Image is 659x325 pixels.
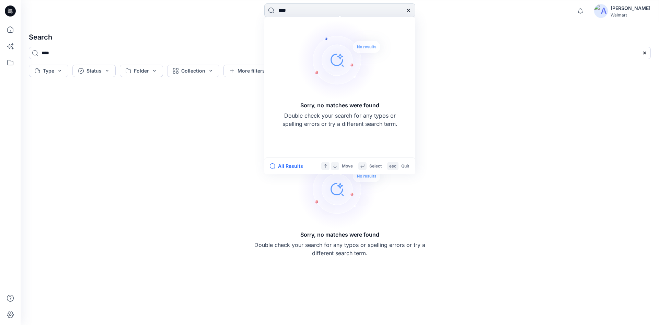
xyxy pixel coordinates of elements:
[270,162,308,170] button: All Results
[254,241,426,257] p: Double check your search for any typos or spelling errors or try a different search term.
[223,65,271,77] button: More filters
[300,230,379,239] h5: Sorry, no matches were found
[281,111,398,128] p: Double check your search for any typos or spelling errors or try a different search term.
[594,4,608,18] img: avatar
[401,163,409,170] p: Quit
[300,101,379,109] h5: Sorry, no matches were found
[72,65,116,77] button: Status
[23,28,656,47] h4: Search
[167,65,219,77] button: Collection
[342,163,353,170] p: Move
[389,163,396,170] p: esc
[611,4,650,12] div: [PERSON_NAME]
[297,19,393,101] img: Sorry, no matches were found
[297,148,393,230] img: Sorry, no matches were found
[29,65,68,77] button: Type
[369,163,382,170] p: Select
[120,65,163,77] button: Folder
[611,12,650,18] div: Walmart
